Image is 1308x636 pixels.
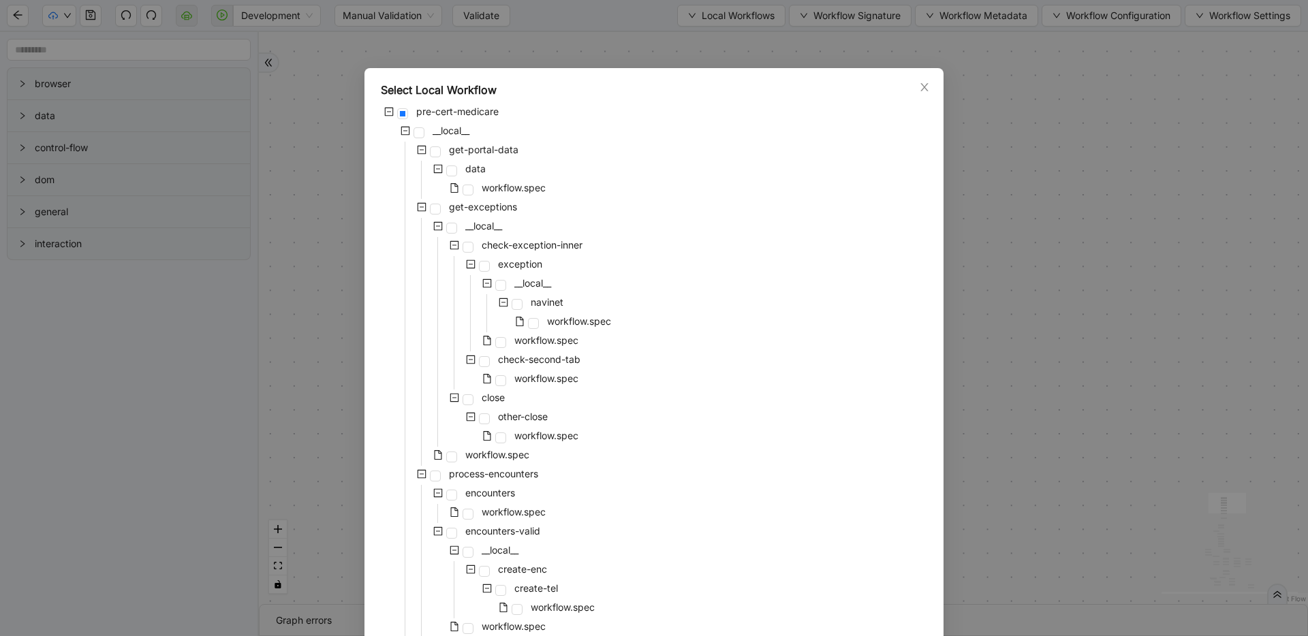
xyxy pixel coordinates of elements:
[463,523,543,539] span: encounters-valid
[482,374,492,383] span: file
[479,618,548,635] span: workflow.spec
[531,601,595,613] span: workflow.spec
[479,542,521,558] span: __local__
[465,487,515,498] span: encounters
[482,620,546,632] span: workflow.spec
[512,428,581,444] span: workflow.spec
[466,259,476,269] span: minus-square
[446,466,541,482] span: process-encounters
[466,565,476,574] span: minus-square
[482,584,492,593] span: minus-square
[465,220,502,232] span: __local__
[482,336,492,345] span: file
[482,431,492,441] span: file
[417,469,426,479] span: minus-square
[531,296,563,308] span: navinet
[463,447,532,463] span: workflow.spec
[433,125,469,136] span: __local__
[450,240,459,250] span: minus-square
[498,258,542,270] span: exception
[512,370,581,387] span: workflow.spec
[449,144,518,155] span: get-portal-data
[544,313,614,330] span: workflow.spec
[384,107,394,116] span: minus-square
[482,544,518,556] span: __local__
[498,563,547,575] span: create-enc
[466,412,476,422] span: minus-square
[482,506,546,518] span: workflow.spec
[433,488,443,498] span: minus-square
[482,392,505,403] span: close
[479,180,548,196] span: workflow.spec
[446,142,521,158] span: get-portal-data
[416,106,499,117] span: pre-cert-medicare
[528,599,597,616] span: workflow.spec
[495,409,550,425] span: other-close
[450,622,459,631] span: file
[515,317,525,326] span: file
[465,449,529,460] span: workflow.spec
[514,372,578,384] span: workflow.spec
[466,355,476,364] span: minus-square
[499,298,508,307] span: minus-square
[498,411,548,422] span: other-close
[450,393,459,402] span: minus-square
[463,485,518,501] span: encounters
[547,315,611,327] span: workflow.spec
[919,82,930,93] span: close
[381,82,927,98] div: Select Local Workflow
[514,334,578,346] span: workflow.spec
[495,351,583,368] span: check-second-tab
[514,277,551,289] span: __local__
[479,389,508,406] span: close
[465,525,540,537] span: encounters-valid
[514,430,578,441] span: workflow.spec
[512,275,554,291] span: __local__
[430,123,472,139] span: __local__
[450,183,459,193] span: file
[465,163,486,174] span: data
[449,201,517,212] span: get-exceptions
[463,218,505,234] span: __local__
[401,126,410,136] span: minus-square
[417,202,426,212] span: minus-square
[414,104,501,120] span: pre-cert-medicare
[482,279,492,288] span: minus-square
[495,256,545,272] span: exception
[917,80,932,95] button: Close
[514,582,558,594] span: create-tel
[433,450,443,460] span: file
[450,545,459,555] span: minus-square
[450,507,459,517] span: file
[433,526,443,536] span: minus-square
[417,145,426,155] span: minus-square
[499,603,508,612] span: file
[512,580,561,597] span: create-tel
[482,239,582,251] span: check-exception-inner
[449,468,538,479] span: process-encounters
[479,237,585,253] span: check-exception-inner
[512,332,581,349] span: workflow.spec
[498,353,580,365] span: check-second-tab
[528,294,566,311] span: navinet
[463,161,488,177] span: data
[495,561,550,577] span: create-enc
[479,504,548,520] span: workflow.spec
[482,182,546,193] span: workflow.spec
[446,199,520,215] span: get-exceptions
[433,164,443,174] span: minus-square
[433,221,443,231] span: minus-square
